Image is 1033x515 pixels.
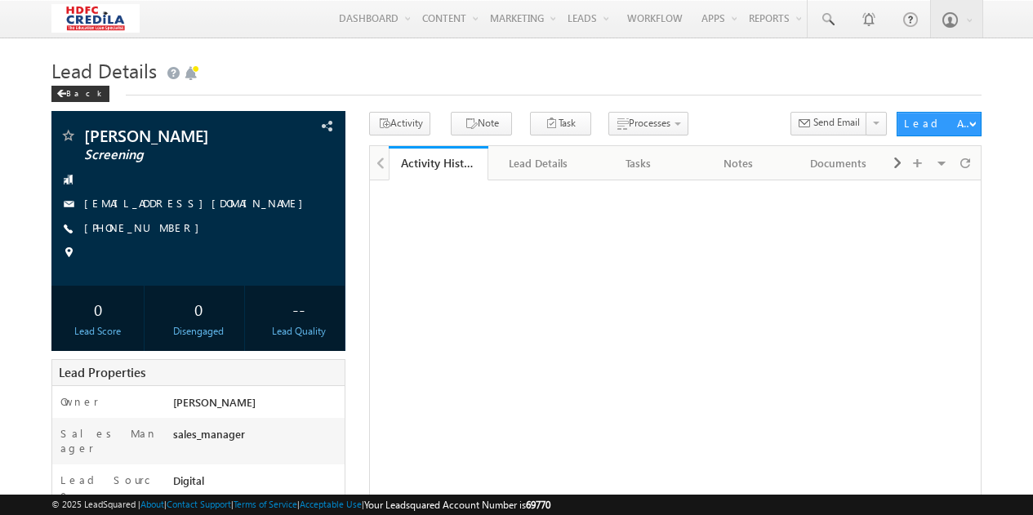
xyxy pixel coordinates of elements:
a: [EMAIL_ADDRESS][DOMAIN_NAME] [84,196,311,210]
span: 69770 [526,499,550,511]
div: Disengaged [156,324,240,339]
label: Owner [60,394,99,409]
div: Digital [169,473,345,495]
div: Lead Quality [256,324,341,339]
div: Documents [802,153,875,173]
img: Custom Logo [51,4,139,33]
span: Send Email [813,115,860,130]
a: Acceptable Use [300,499,362,509]
div: sales_manager [169,426,345,449]
a: Notes [689,146,790,180]
span: [PERSON_NAME] [84,127,265,144]
a: Documents [789,146,889,180]
a: [PHONE_NUMBER] [84,220,207,234]
span: Screening [84,147,265,163]
div: Activity History [401,155,477,171]
button: Activity [369,112,430,135]
div: Lead Actions [904,116,973,131]
label: Sales Manager [60,426,158,455]
a: Back [51,85,118,99]
span: © 2025 LeadSquared | | | | | [51,497,550,513]
div: Lead Details [501,153,574,173]
span: Lead Properties [59,364,145,380]
a: About [140,499,164,509]
button: Processes [608,112,688,135]
span: [PERSON_NAME] [173,395,256,409]
button: Note [451,112,512,135]
span: Lead Details [51,57,157,83]
a: Tasks [589,146,689,180]
div: -- [256,294,341,324]
button: Send Email [790,112,867,135]
div: Back [51,86,109,102]
a: Terms of Service [234,499,297,509]
button: Task [530,112,591,135]
button: Lead Actions [897,112,981,136]
span: Processes [629,117,670,129]
div: Notes [702,153,775,173]
div: 0 [156,294,240,324]
a: Lead Details [488,146,589,180]
span: Your Leadsquared Account Number is [364,499,550,511]
div: Lead Score [56,324,140,339]
a: Contact Support [167,499,231,509]
div: 0 [56,294,140,324]
label: Lead Source [60,473,158,502]
a: Activity History [389,146,489,180]
div: Tasks [602,153,675,173]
